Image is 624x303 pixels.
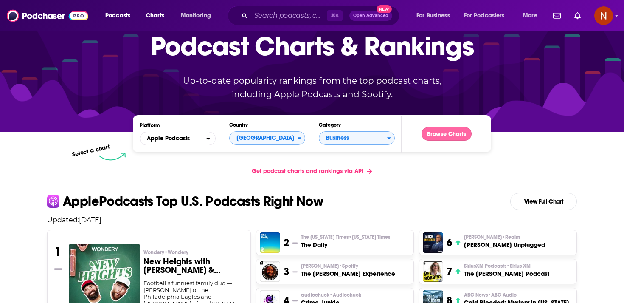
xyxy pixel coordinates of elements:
[236,6,408,25] div: Search podcasts, credits, & more...
[146,10,164,22] span: Charts
[99,153,126,161] img: select arrow
[252,167,363,175] span: Get podcast charts and rankings via API
[447,236,452,249] h3: 6
[147,136,190,142] span: Apple Podcasts
[284,236,289,249] h3: 2
[464,234,545,241] p: Mick Hunt • Realm
[181,10,211,22] span: Monitoring
[464,234,545,249] a: [PERSON_NAME]•Realm[PERSON_NAME] Unplugged
[301,241,390,249] h3: The Daily
[301,292,361,298] p: audiochuck • Audiochuck
[329,292,361,298] span: • Audiochuck
[464,241,545,249] h3: [PERSON_NAME] Unplugged
[416,10,450,22] span: For Business
[464,10,505,22] span: For Podcasters
[175,9,222,23] button: open menu
[140,132,216,145] button: open menu
[245,161,379,181] a: Get podcast charts and rankings via API
[63,195,323,208] p: Apple Podcasts Top U.S. Podcasts Right Now
[166,74,458,101] p: Up-to-date popularity rankings from the top podcast charts, including Apple Podcasts and Spotify.
[150,18,474,74] p: Podcast Charts & Rankings
[594,6,613,25] img: User Profile
[54,244,62,259] h3: 1
[339,263,358,269] span: • Spotify
[164,249,188,255] span: • Wondery
[319,131,387,145] span: Business
[410,9,461,23] button: open menu
[47,195,59,207] img: apple Icon
[594,6,613,25] button: Show profile menu
[260,261,280,282] img: The Joe Rogan Experience
[301,234,390,241] span: The [US_STATE] Times
[251,9,327,23] input: Search podcasts, credits, & more...
[327,10,343,21] span: ⌘ K
[99,9,141,23] button: open menu
[594,6,613,25] span: Logged in as AdelNBM
[319,131,395,145] button: Categories
[571,8,584,23] a: Show notifications dropdown
[464,263,549,269] p: SiriusXM Podcasts • Sirius XM
[71,143,110,158] p: Select a chart
[550,8,564,23] a: Show notifications dropdown
[143,258,244,275] h3: New Heights with [PERSON_NAME] & [PERSON_NAME]
[284,265,289,278] h3: 3
[349,234,390,240] span: • [US_STATE] Times
[230,131,298,145] span: [GEOGRAPHIC_DATA]
[40,216,584,224] p: Updated: [DATE]
[464,263,549,278] a: SiriusXM Podcasts•Sirius XMThe [PERSON_NAME] Podcast
[301,269,395,278] h3: The [PERSON_NAME] Experience
[464,292,517,298] span: ABC News
[301,263,395,278] a: [PERSON_NAME]•SpotifyThe [PERSON_NAME] Experience
[510,193,577,210] a: View Full Chart
[105,10,130,22] span: Podcasts
[301,263,358,269] span: [PERSON_NAME]
[423,232,443,253] img: Mick Unplugged
[523,10,537,22] span: More
[353,14,388,18] span: Open Advanced
[506,263,531,269] span: • Sirius XM
[141,9,169,23] a: Charts
[422,127,472,141] button: Browse Charts
[229,131,305,145] button: Countries
[301,234,390,249] a: The [US_STATE] Times•[US_STATE] TimesThe Daily
[7,8,88,24] img: Podchaser - Follow, Share and Rate Podcasts
[349,11,392,21] button: Open AdvancedNew
[464,269,549,278] h3: The [PERSON_NAME] Podcast
[301,234,390,241] p: The New York Times • New York Times
[458,9,517,23] button: open menu
[464,263,531,269] span: SiriusXM Podcasts
[502,234,520,240] span: • Realm
[423,261,443,282] img: The Mel Robbins Podcast
[140,132,216,145] h2: Platforms
[464,292,569,298] p: ABC News • ABC Audio
[143,249,244,280] a: Wondery•WonderyNew Heights with [PERSON_NAME] & [PERSON_NAME]
[260,232,280,253] img: The Daily
[517,9,548,23] button: open menu
[377,5,392,13] span: New
[143,249,244,256] p: Wondery • Wondery
[143,249,188,256] span: Wondery
[464,234,520,241] span: [PERSON_NAME]
[301,292,361,298] span: audiochuck
[488,292,517,298] span: • ABC Audio
[301,263,395,269] p: Joe Rogan • Spotify
[447,265,452,278] h3: 7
